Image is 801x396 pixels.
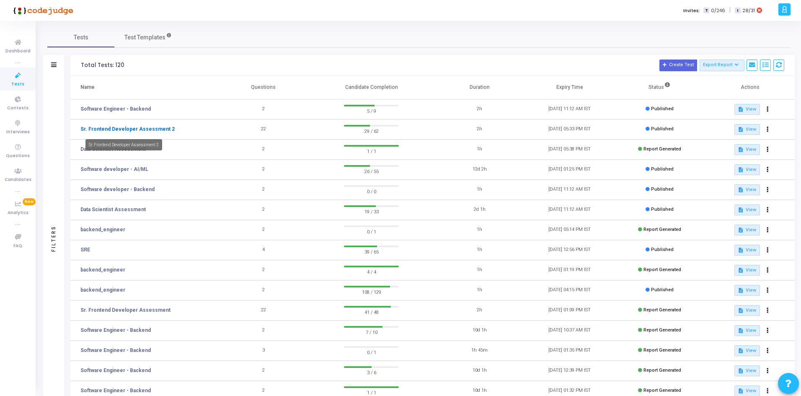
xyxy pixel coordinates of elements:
a: Data Scientist Assessment [80,206,146,213]
td: 2 [218,99,308,119]
span: Published [651,106,674,111]
td: 4 [218,240,308,260]
button: View [734,184,760,195]
button: View [734,144,760,155]
mat-icon: description [738,287,744,293]
span: 0 / 1 [344,227,399,236]
a: Software Engineer - Backend [80,326,151,334]
button: View [734,124,760,135]
mat-icon: description [738,328,744,334]
span: Tests [11,81,24,88]
span: New [23,198,36,205]
mat-icon: description [738,348,744,354]
button: Create Test [659,60,697,71]
mat-icon: description [738,127,744,132]
td: 22 [218,300,308,321]
span: I [735,8,740,14]
td: 2 [218,260,308,280]
span: Published [651,126,674,132]
a: Software Engineer - Backend [80,105,151,113]
td: 12d 2h [434,160,525,180]
span: Published [651,186,674,192]
button: View [734,225,760,236]
mat-icon: description [738,207,744,213]
span: Tests [74,33,88,42]
a: Software developer - Backend [80,186,155,193]
a: Sr. Frontend Developer Assessment [80,306,171,314]
span: Published [651,207,674,212]
button: View [734,345,760,356]
span: Contests [7,105,28,112]
span: Report Generated [643,307,681,313]
td: [DATE] 01:35 PM IST [525,341,615,361]
mat-icon: description [738,106,744,112]
a: Sr. Frontend Developer Assessment 2 [80,125,175,133]
td: [DATE] 10:37 AM IST [525,321,615,341]
mat-icon: description [738,308,744,313]
span: Published [651,166,674,172]
td: [DATE] 11:12 AM IST [525,200,615,220]
th: Expiry Time [525,76,615,99]
a: backend_engineer [80,286,125,294]
span: 7 / 10 [344,328,399,336]
a: backend_engineer [80,226,125,233]
span: 0/246 [711,7,725,14]
a: Software Engineer - Backend [80,347,151,354]
span: Report Generated [643,388,681,393]
button: View [734,305,760,316]
span: T [703,8,709,14]
span: Interviews [6,129,30,136]
span: Dashboard [5,48,31,55]
td: 10d 1h [434,321,525,341]
td: 2h [434,300,525,321]
span: Report Generated [643,227,681,232]
a: backend_engineer [80,266,125,274]
td: 2 [218,220,308,240]
span: 0 / 1 [344,348,399,356]
td: [DATE] 05:14 PM IST [525,220,615,240]
td: 1h [434,260,525,280]
mat-icon: description [738,388,744,394]
mat-icon: description [738,368,744,374]
button: View [734,164,760,175]
td: 1h [434,220,525,240]
td: 2 [218,280,308,300]
td: [DATE] 04:15 PM IST [525,280,615,300]
button: View [734,325,760,336]
button: View [734,245,760,256]
td: [DATE] 05:38 PM IST [525,140,615,160]
td: 10d 1h [434,361,525,381]
span: Published [651,287,674,292]
span: 26 / 55 [344,167,399,175]
td: [DATE] 12:39 PM IST [525,361,615,381]
a: Software Engineer - Backend [80,387,151,394]
td: 2 [218,200,308,220]
th: Actions [705,76,795,99]
span: Report Generated [643,146,681,152]
span: 0 / 0 [344,187,399,195]
td: 1h [434,140,525,160]
label: Invites: [683,7,700,14]
span: Questions [6,153,30,160]
div: Sr. Frontend Developer Assessment 2 [85,139,162,150]
button: View [734,204,760,215]
img: logo [10,2,73,19]
button: View [734,285,760,296]
td: 2 [218,140,308,160]
span: | [729,6,731,15]
th: Questions [218,76,308,99]
span: 39 / 65 [344,247,399,256]
mat-icon: description [738,227,744,233]
a: SRE [80,246,90,254]
td: [DATE] 11:12 AM IST [525,180,615,200]
span: 4 / 4 [344,267,399,276]
div: Total Tests: 120 [81,62,124,69]
td: 2 [218,160,308,180]
span: Published [651,247,674,252]
td: 2h [434,119,525,140]
td: 1h [434,280,525,300]
mat-icon: description [738,147,744,153]
td: [DATE] 12:56 PM IST [525,240,615,260]
mat-icon: description [738,167,744,173]
td: [DATE] 05:33 PM IST [525,119,615,140]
